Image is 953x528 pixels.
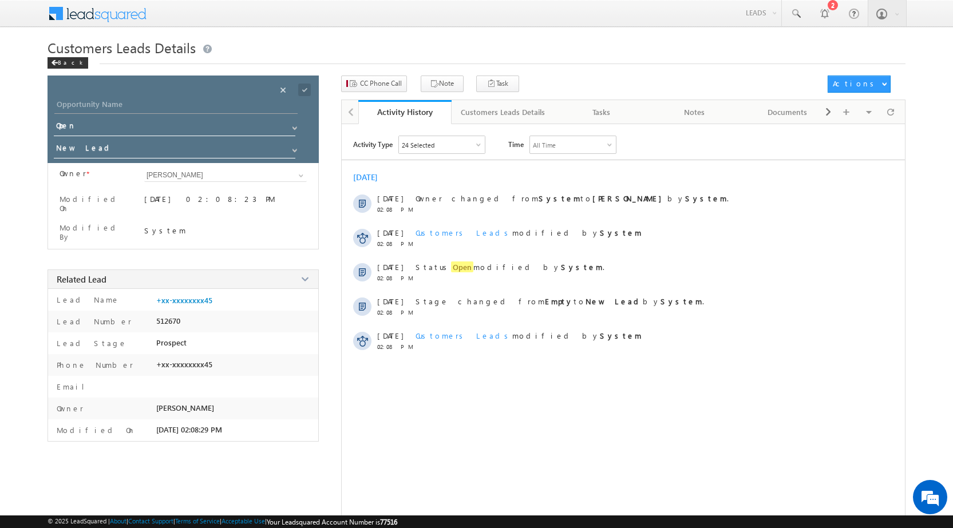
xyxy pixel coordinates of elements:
span: Customers Leads [416,228,512,237]
input: Opportunity Name Opportunity Name [54,98,298,114]
div: Activity History [367,106,443,117]
label: Lead Name [54,295,120,304]
span: 02:08 PM [377,275,412,281]
span: +xx-xxxxxxxx45 [156,360,212,369]
strong: System [600,331,642,340]
div: [DATE] [353,172,390,182]
span: Stage changed from to by . [416,296,704,306]
button: Task [476,76,519,92]
label: Modified On [60,194,130,213]
div: Documents [750,105,824,119]
span: 77516 [380,518,397,526]
span: [PERSON_NAME] [156,403,214,412]
strong: System [600,228,642,237]
a: Show All Items [292,170,307,181]
label: Lead Stage [54,338,127,348]
a: Tasks [555,100,648,124]
div: Tasks [564,105,638,119]
a: Notes [648,100,742,124]
span: 512670 [156,316,180,325]
span: 02:08 PM [377,343,412,350]
strong: Empty [545,296,574,306]
strong: New Lead [586,296,643,306]
div: Notes [658,105,731,119]
span: Customers Leads [416,331,512,340]
div: Owner Changed,Status Changed,Stage Changed,Source Changed,Notes & 19 more.. [399,136,485,153]
label: Lead Number [54,316,132,326]
span: [DATE] [377,193,403,203]
span: Open [451,261,473,272]
a: Terms of Service [175,517,220,525]
label: Owner [60,169,86,178]
div: All Time [533,141,556,149]
strong: [PERSON_NAME] [592,193,667,203]
div: [DATE] 02:08:23 PM [144,194,307,210]
span: 02:08 PM [377,309,412,316]
a: Documents [741,100,835,124]
a: Contact Support [128,517,173,525]
a: Show All Items [286,142,300,153]
div: 24 Selected [402,141,434,149]
span: CC Phone Call [360,78,402,89]
label: Email [54,382,93,391]
a: Acceptable Use [222,517,265,525]
strong: System [685,193,727,203]
a: About [110,517,126,525]
span: modified by [416,331,642,340]
div: Back [48,57,88,69]
div: System [144,225,307,235]
span: Owner changed from to by . [416,193,729,203]
span: 02:08 PM [377,240,412,247]
span: modified by [416,228,642,237]
span: [DATE] [377,296,403,306]
span: [DATE] 02:08:29 PM [156,425,222,434]
strong: System [539,193,580,203]
button: CC Phone Call [341,76,407,92]
span: [DATE] [377,228,403,237]
span: [DATE] [377,262,403,272]
span: [DATE] [377,331,403,340]
input: Type to Search [144,169,307,182]
a: Activity History [358,100,452,124]
input: Status [54,118,295,136]
span: Related Lead [57,273,106,285]
strong: System [661,296,702,306]
a: +xx-xxxxxxxx45 [156,296,212,305]
label: Modified On [54,425,136,435]
a: Show All Items [286,120,300,131]
label: Owner [54,403,84,413]
div: Actions [833,78,878,89]
span: © 2025 LeadSquared | | | | | [48,517,397,526]
span: Customers Leads Details [48,38,196,57]
span: Time [508,136,524,153]
button: Note [421,76,464,92]
strong: System [561,262,603,272]
input: Stage [54,141,295,158]
span: 02:08 PM [377,206,412,213]
a: Customers Leads Details [452,100,555,124]
div: Customers Leads Details [461,105,545,119]
button: Actions [828,76,891,93]
span: Your Leadsquared Account Number is [267,518,397,526]
span: Prospect [156,338,187,347]
span: Status modified by . [416,261,604,272]
span: Activity Type [353,136,393,153]
label: Phone Number [54,360,133,370]
label: Modified By [60,223,130,241]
